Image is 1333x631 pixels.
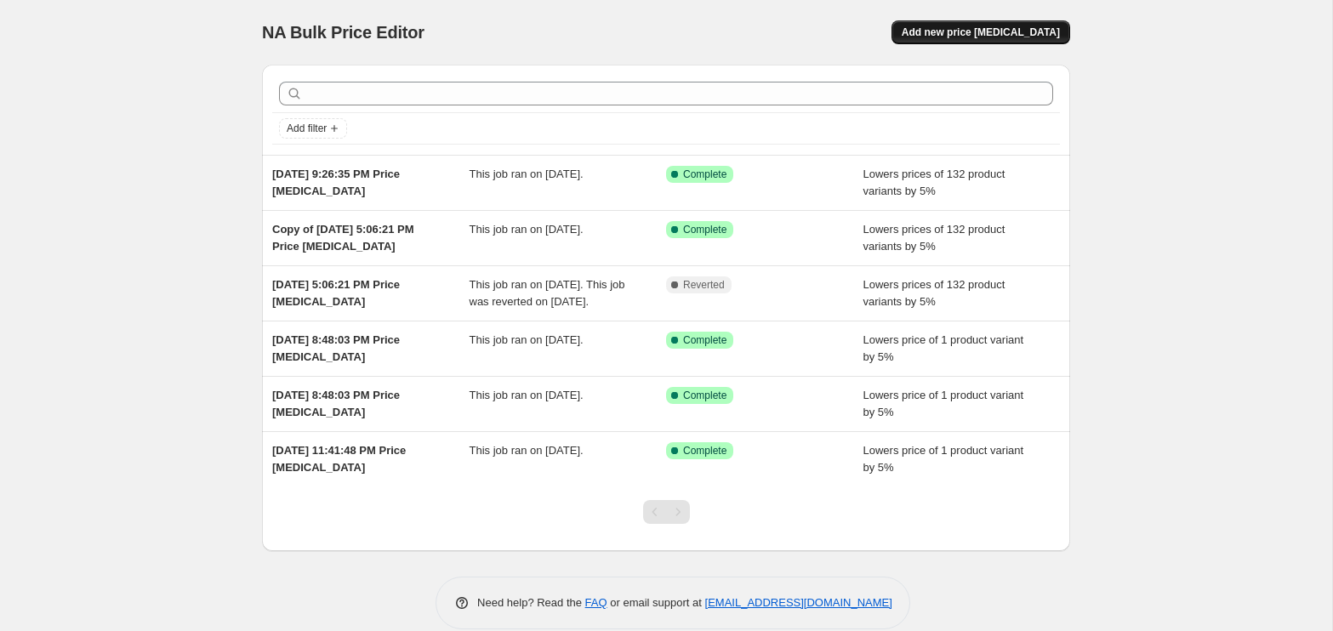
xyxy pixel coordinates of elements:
[683,389,726,402] span: Complete
[262,23,424,42] span: NA Bulk Price Editor
[272,278,400,308] span: [DATE] 5:06:21 PM Price [MEDICAL_DATA]
[607,596,705,609] span: or email support at
[902,26,1060,39] span: Add new price [MEDICAL_DATA]
[705,596,892,609] a: [EMAIL_ADDRESS][DOMAIN_NAME]
[683,444,726,458] span: Complete
[683,333,726,347] span: Complete
[272,389,400,418] span: [DATE] 8:48:03 PM Price [MEDICAL_DATA]
[863,168,1005,197] span: Lowers prices of 132 product variants by 5%
[863,389,1024,418] span: Lowers price of 1 product variant by 5%
[279,118,347,139] button: Add filter
[683,223,726,236] span: Complete
[863,223,1005,253] span: Lowers prices of 132 product variants by 5%
[470,444,584,457] span: This job ran on [DATE].
[470,389,584,401] span: This job ran on [DATE].
[683,168,726,181] span: Complete
[863,444,1024,474] span: Lowers price of 1 product variant by 5%
[863,333,1024,363] span: Lowers price of 1 product variant by 5%
[470,168,584,180] span: This job ran on [DATE].
[477,596,585,609] span: Need help? Read the
[892,20,1070,44] button: Add new price [MEDICAL_DATA]
[863,278,1005,308] span: Lowers prices of 132 product variants by 5%
[272,444,406,474] span: [DATE] 11:41:48 PM Price [MEDICAL_DATA]
[470,278,625,308] span: This job ran on [DATE]. This job was reverted on [DATE].
[683,278,725,292] span: Reverted
[272,333,400,363] span: [DATE] 8:48:03 PM Price [MEDICAL_DATA]
[643,500,690,524] nav: Pagination
[287,122,327,135] span: Add filter
[470,333,584,346] span: This job ran on [DATE].
[470,223,584,236] span: This job ran on [DATE].
[272,168,400,197] span: [DATE] 9:26:35 PM Price [MEDICAL_DATA]
[585,596,607,609] a: FAQ
[272,223,414,253] span: Copy of [DATE] 5:06:21 PM Price [MEDICAL_DATA]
